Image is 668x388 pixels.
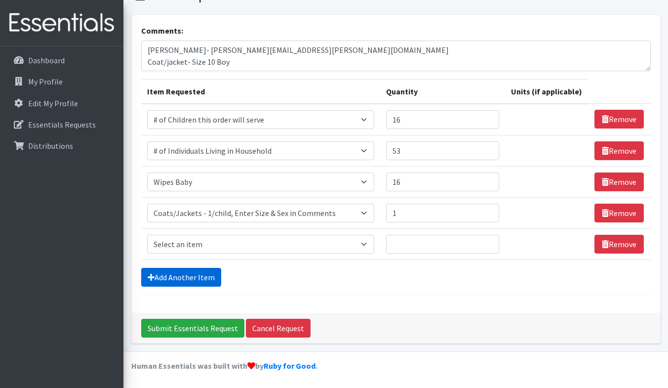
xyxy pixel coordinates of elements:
a: Distributions [4,136,119,156]
p: Edit My Profile [28,98,78,108]
a: Remove [594,204,644,222]
a: Remove [594,172,644,191]
img: HumanEssentials [4,6,119,40]
a: Cancel Request [246,319,311,338]
p: Dashboard [28,55,65,65]
a: Remove [594,110,644,129]
p: Essentials Requests [28,120,96,129]
p: Distributions [28,141,73,151]
a: My Profile [4,72,119,91]
a: Dashboard [4,50,119,70]
th: Item Requested [141,79,380,104]
p: My Profile [28,77,63,86]
a: Remove [594,235,644,254]
th: Units (if applicable) [505,79,589,104]
a: Add Another Item [141,268,221,287]
strong: Human Essentials was built with by . [131,361,317,371]
a: Essentials Requests [4,115,119,134]
a: Edit My Profile [4,93,119,113]
a: Remove [594,141,644,160]
label: Comments: [141,25,183,37]
th: Quantity [380,79,505,104]
a: Ruby for Good [264,361,315,371]
input: Submit Essentials Request [141,319,244,338]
